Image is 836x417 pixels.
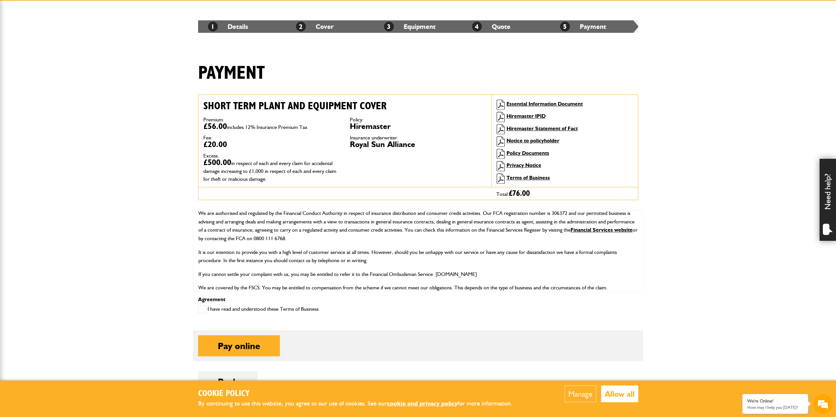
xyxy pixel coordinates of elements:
p: By continuing to use this website, you agree to our use of cookies. See our for more information. [198,399,523,409]
a: Financial Services website [571,227,633,233]
span: 3 [384,22,394,31]
dd: Hiremaster [350,122,486,130]
div: We're Online! [747,398,803,404]
h1: Payment [198,62,265,84]
span: 1 [208,22,218,31]
span: 76.00 [512,190,530,198]
span: 5 [560,22,570,31]
label: I have read and understood these Terms of Business [198,305,319,313]
p: We are authorised and regulated by the Financial Conduct Authority in respect of insurance distri... [198,209,638,242]
a: 1Details [208,23,248,31]
a: Notice to policyholder [507,137,559,144]
button: Pay online [198,335,280,356]
button: Allow all [601,386,638,402]
dd: Royal Sun Alliance [350,140,486,148]
span: in respect of each and every claim for accidental damage increasing to £1,000 in respect of each ... [203,160,336,182]
button: Manage [565,386,596,402]
a: Hiremaster Statement of Fact [507,125,578,132]
p: If you cannot settle your complaint with us, you may be entitled to refer it to the Financial Omb... [198,270,638,279]
a: 2Cover [296,23,334,31]
a: Terms of Business [507,175,550,181]
a: Policy Documents [507,150,549,156]
a: Privacy Notice [507,162,541,168]
h2: Cookie Policy [198,389,523,399]
div: Total: [491,187,638,200]
dt: Insurance underwriter: [350,135,486,140]
dd: £20.00 [203,140,340,148]
li: Payment [550,20,638,33]
span: 2 [296,22,306,31]
dt: Policy: [350,117,486,122]
dd: £56.00 [203,122,340,130]
a: Essential Information Document [507,101,583,107]
p: It is our intention to provide you with a high level of customer service at all times. However, s... [198,248,638,265]
dt: Fee: [203,135,340,140]
dt: Excess: [203,153,340,158]
h2: Short term plant and equipment cover [203,100,486,112]
a: 4Quote [472,23,510,31]
div: Need help? [820,159,836,241]
a: cookie and privacy policy [387,400,458,407]
dt: Premium: [203,117,340,122]
p: We are covered by the FSCS. You may be entitled to compensation from the scheme if we cannot meet... [198,283,638,292]
span: includes 12% Insurance Premium Tax [227,124,307,130]
a: Hiremaster IPID [507,113,546,119]
span: £ [509,190,530,198]
a: 3Equipment [384,23,436,31]
button: Back [198,371,258,392]
span: 4 [472,22,482,31]
p: How may I help you today? [747,405,803,410]
dd: £500.00 [203,158,340,182]
p: Agreement [198,297,638,302]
